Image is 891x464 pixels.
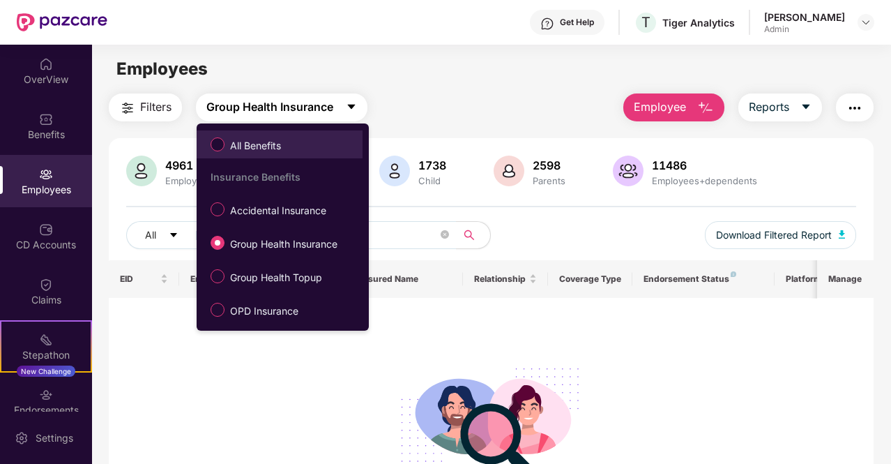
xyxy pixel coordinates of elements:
[613,156,643,186] img: svg+xml;base64,PHN2ZyB4bWxucz0iaHR0cDovL3d3dy53My5vcmcvMjAwMC9zdmciIHhtbG5zOnhsaW5rPSJodHRwOi8vd3...
[17,366,75,377] div: New Challenge
[705,221,857,249] button: Download Filtered Report
[560,17,594,28] div: Get Help
[140,98,172,116] span: Filters
[169,230,178,241] span: caret-down
[39,223,53,237] img: svg+xml;base64,PHN2ZyBpZD0iQ0RfQWNjb3VudHMiIGRhdGEtbmFtZT0iQ0QgQWNjb3VudHMiIHhtbG5zPSJodHRwOi8vd3...
[224,270,328,285] span: Group Health Topup
[649,175,760,186] div: Employees+dependents
[749,98,789,116] span: Reports
[839,230,846,239] img: svg+xml;base64,PHN2ZyB4bWxucz0iaHR0cDovL3d3dy53My5vcmcvMjAwMC9zdmciIHhtbG5zOnhsaW5rPSJodHRwOi8vd3...
[764,10,845,24] div: [PERSON_NAME]
[162,158,215,172] div: 4961
[196,93,367,121] button: Group Health Insurancecaret-down
[634,98,686,116] span: Employee
[31,431,77,445] div: Settings
[126,221,211,249] button: Allcaret-down
[623,93,724,121] button: Employee
[379,156,410,186] img: svg+xml;base64,PHN2ZyB4bWxucz0iaHR0cDovL3d3dy53My5vcmcvMjAwMC9zdmciIHhtbG5zOnhsaW5rPSJodHRwOi8vd3...
[162,175,215,186] div: Employees
[224,304,304,319] span: OPD Insurance
[530,175,568,186] div: Parents
[786,274,862,285] div: Platform Status
[764,24,845,35] div: Admin
[17,13,107,31] img: New Pazcare Logo
[224,203,332,218] span: Accidental Insurance
[39,333,53,347] img: svg+xml;base64,PHN2ZyB4bWxucz0iaHR0cDovL3d3dy53My5vcmcvMjAwMC9zdmciIHdpZHRoPSIyMSIgaGVpZ2h0PSIyMC...
[39,167,53,181] img: svg+xml;base64,PHN2ZyBpZD0iRW1wbG95ZWVzIiB4bWxucz0iaHR0cDovL3d3dy53My5vcmcvMjAwMC9zdmciIHdpZHRoPS...
[456,221,491,249] button: search
[548,260,633,298] th: Coverage Type
[145,227,156,243] span: All
[463,260,548,298] th: Relationship
[119,100,136,117] img: svg+xml;base64,PHN2ZyB4bWxucz0iaHR0cDovL3d3dy53My5vcmcvMjAwMC9zdmciIHdpZHRoPSIyNCIgaGVpZ2h0PSIyNC...
[846,100,863,117] img: svg+xml;base64,PHN2ZyB4bWxucz0iaHR0cDovL3d3dy53My5vcmcvMjAwMC9zdmciIHdpZHRoPSIyNCIgaGVpZ2h0PSIyNC...
[662,16,735,29] div: Tiger Analytics
[109,260,180,298] th: EID
[39,388,53,402] img: svg+xml;base64,PHN2ZyBpZD0iRW5kb3JzZW1lbnRzIiB4bWxucz0iaHR0cDovL3d3dy53My5vcmcvMjAwMC9zdmciIHdpZH...
[120,274,158,285] span: EID
[716,227,832,243] span: Download Filtered Report
[211,171,363,183] div: Insurance Benefits
[649,158,760,172] div: 11486
[697,100,714,117] img: svg+xml;base64,PHN2ZyB4bWxucz0iaHR0cDovL3d3dy53My5vcmcvMjAwMC9zdmciIHhtbG5zOnhsaW5rPSJodHRwOi8vd3...
[224,237,343,252] span: Group Health Insurance
[494,156,524,186] img: svg+xml;base64,PHN2ZyB4bWxucz0iaHR0cDovL3d3dy53My5vcmcvMjAwMC9zdmciIHhtbG5zOnhsaW5rPSJodHRwOi8vd3...
[817,260,874,298] th: Manage
[39,278,53,292] img: svg+xml;base64,PHN2ZyBpZD0iQ2xhaW0iIHhtbG5zPSJodHRwOi8vd3d3LnczLm9yZy8yMDAwL3N2ZyIgd2lkdGg9IjIwIi...
[474,274,526,285] span: Relationship
[731,271,736,277] img: svg+xml;base64,PHN2ZyB4bWxucz0iaHR0cDovL3d3dy53My5vcmcvMjAwMC9zdmciIHdpZHRoPSI4IiBoZWlnaHQ9IjgiIH...
[860,17,871,28] img: svg+xml;base64,PHN2ZyBpZD0iRHJvcGRvd24tMzJ4MzIiIHhtbG5zPSJodHRwOi8vd3d3LnczLm9yZy8yMDAwL3N2ZyIgd2...
[224,138,287,154] span: All Benefits
[179,260,349,298] th: Employee Name
[738,93,822,121] button: Reportscaret-down
[800,101,812,114] span: caret-down
[441,230,449,239] span: close-circle
[346,101,357,114] span: caret-down
[126,156,157,186] img: svg+xml;base64,PHN2ZyB4bWxucz0iaHR0cDovL3d3dy53My5vcmcvMjAwMC9zdmciIHhtbG5zOnhsaW5rPSJodHRwOi8vd3...
[530,158,568,172] div: 2598
[643,274,763,285] div: Endorsement Status
[416,175,449,186] div: Child
[206,98,333,116] span: Group Health Insurance
[109,93,182,121] button: Filters
[456,230,483,241] span: search
[15,431,29,445] img: svg+xml;base64,PHN2ZyBpZD0iU2V0dGluZy0yMHgyMCIgeG1sbnM9Imh0dHA6Ly93d3cudzMub3JnLzIwMDAvc3ZnIiB3aW...
[641,14,650,31] span: T
[116,59,208,79] span: Employees
[39,57,53,71] img: svg+xml;base64,PHN2ZyBpZD0iSG9tZSIgeG1sbnM9Imh0dHA6Ly93d3cudzMub3JnLzIwMDAvc3ZnIiB3aWR0aD0iMjAiIG...
[39,112,53,126] img: svg+xml;base64,PHN2ZyBpZD0iQmVuZWZpdHMiIHhtbG5zPSJodHRwOi8vd3d3LnczLm9yZy8yMDAwL3N2ZyIgd2lkdGg9Ij...
[1,348,91,362] div: Stepathon
[540,17,554,31] img: svg+xml;base64,PHN2ZyBpZD0iSGVscC0zMngzMiIgeG1sbnM9Imh0dHA6Ly93d3cudzMub3JnLzIwMDAvc3ZnIiB3aWR0aD...
[441,229,449,242] span: close-circle
[190,274,328,285] span: Employee Name
[416,158,449,172] div: 1738
[349,260,463,298] th: Insured Name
